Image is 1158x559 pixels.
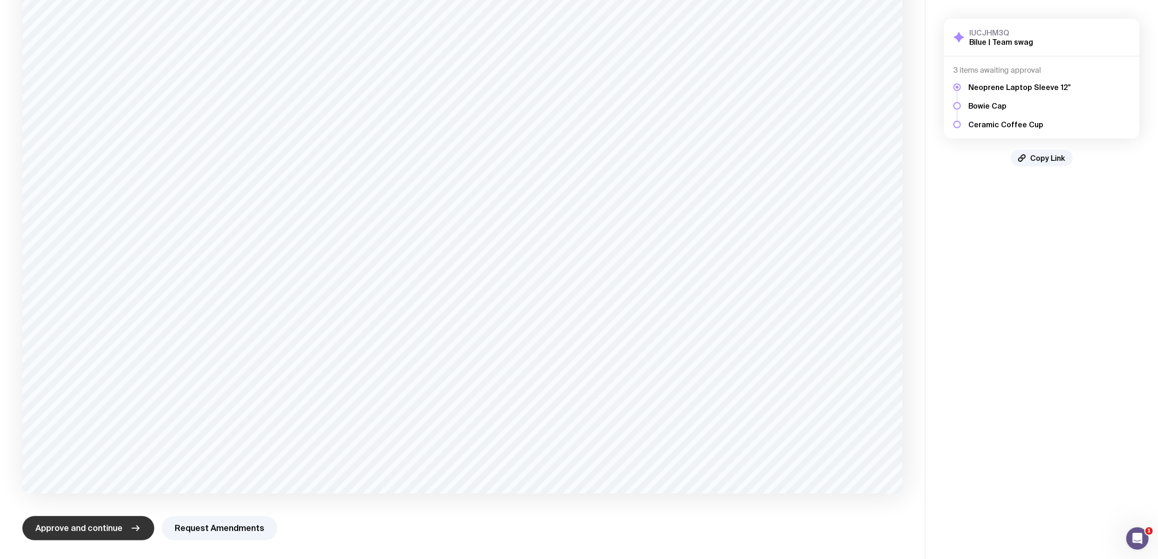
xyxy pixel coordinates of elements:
h4: 3 items awaiting approval [953,66,1130,75]
button: Approve and continue [22,516,154,540]
span: Approve and continue [35,523,123,534]
h5: Bowie Cap [968,101,1070,110]
h2: Bilue | Team swag [969,37,1033,47]
h3: IUCJHM3Q [969,28,1033,37]
h5: Ceramic Coffee Cup [968,120,1070,129]
span: Copy Link [1030,153,1065,163]
span: 1 [1145,527,1153,535]
iframe: Intercom live chat [1126,527,1149,550]
button: Request Amendments [162,516,277,540]
h5: Neoprene Laptop Sleeve 12" [968,83,1070,92]
button: Copy Link [1011,150,1073,166]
